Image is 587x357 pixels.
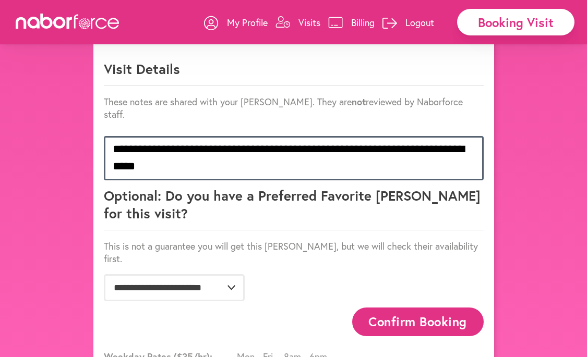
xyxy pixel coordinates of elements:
p: Logout [405,16,434,29]
a: Visits [275,7,320,38]
p: My Profile [227,16,268,29]
a: Logout [382,7,434,38]
a: Billing [328,7,375,38]
div: Booking Visit [457,9,574,35]
a: My Profile [204,7,268,38]
strong: not [352,95,366,108]
p: This is not a guarantee you will get this [PERSON_NAME], but we will check their availability first. [104,240,484,265]
p: These notes are shared with your [PERSON_NAME]. They are reviewed by Naborforce staff. [104,95,484,120]
p: Billing [351,16,375,29]
p: Optional: Do you have a Preferred Favorite [PERSON_NAME] for this visit? [104,187,484,230]
button: Confirm Booking [352,307,484,336]
p: Visit Details [104,60,484,86]
p: Visits [298,16,320,29]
